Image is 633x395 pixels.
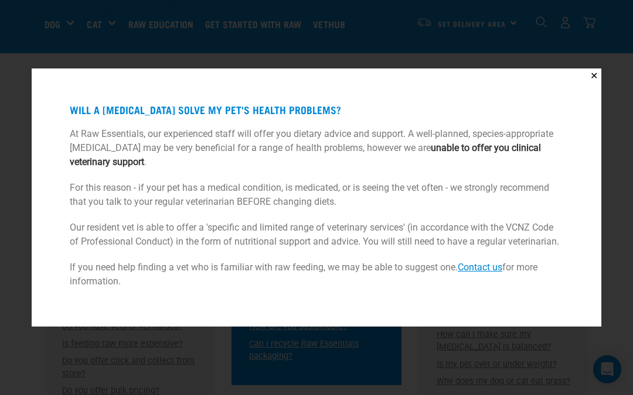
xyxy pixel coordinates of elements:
[70,221,563,249] p: Our resident vet is able to offer a 'specific and limited range of veterinary services' (in accor...
[587,68,601,83] button: Close
[70,260,563,288] p: If you need help finding a vet who is familiar with raw feeding, we may be able to suggest one. f...
[70,127,563,169] p: At Raw Essentials, our experienced staff will offer you dietary advice and support. A well-planne...
[458,262,502,273] a: Contact us
[70,181,563,209] p: For this reason - if your pet has a medical condition, is medicated, or is seeing the vet often -...
[70,104,563,116] h4: Will a [MEDICAL_DATA] solve my pet's health problems?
